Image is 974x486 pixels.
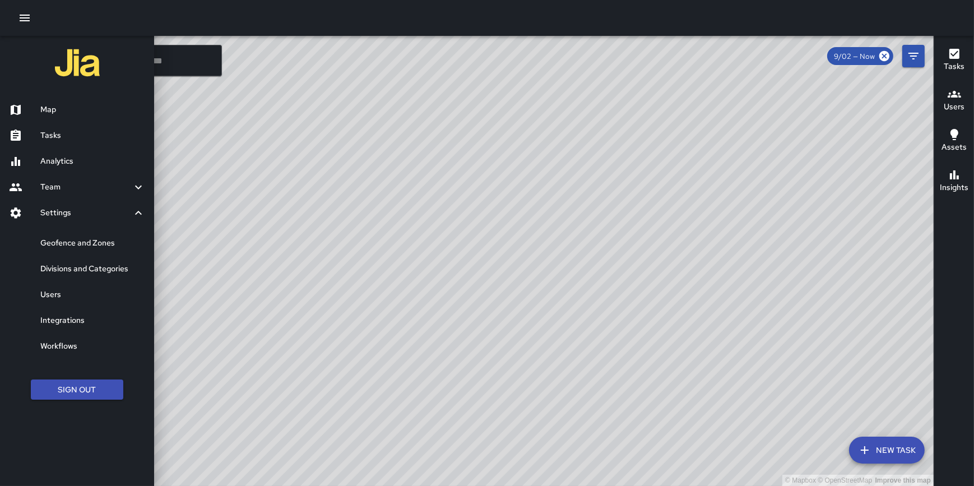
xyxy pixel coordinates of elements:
h6: Workflows [40,340,145,353]
h6: Users [40,289,145,301]
h6: Team [40,181,132,193]
h6: Insights [940,182,968,194]
button: New Task [849,437,925,464]
h6: Settings [40,207,132,219]
h6: Divisions and Categories [40,263,145,275]
h6: Tasks [944,61,964,73]
button: Sign Out [31,379,123,400]
h6: Users [944,101,964,113]
h6: Integrations [40,314,145,327]
h6: Tasks [40,129,145,142]
h6: Map [40,104,145,116]
h6: Analytics [40,155,145,168]
h6: Assets [941,141,967,154]
h6: Geofence and Zones [40,237,145,249]
img: jia-logo [55,40,100,85]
